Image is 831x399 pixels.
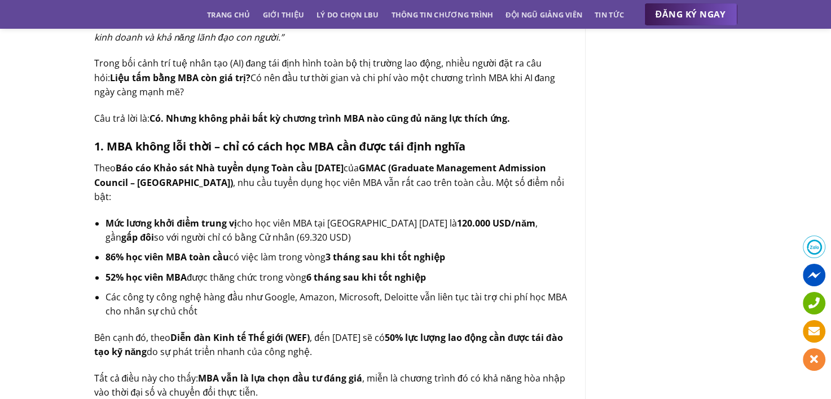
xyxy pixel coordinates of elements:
a: Trang chủ [207,5,250,25]
b: 3 tháng sau khi tốt nghiệp [326,251,445,263]
b: Liệu tấm bằng MBA còn giá trị? [110,72,250,84]
span: “AI có thể thay thế nhiều vai trò trong doanh nghiệp, nhưng không thể thay thế tư duy chiến lược,... [94,16,561,43]
span: Trong bối cảnh trí tuệ nhân tạo (AI) đang tái định hình toàn bộ thị trường lao động, nhiều người ... [94,57,542,84]
a: ĐĂNG KÝ NGAY [644,3,737,26]
a: Lý do chọn LBU [316,5,379,25]
a: Giới thiệu [262,5,304,25]
span: Bên cạnh đó, theo [94,331,171,344]
span: , đến [DATE] sẽ có [310,331,385,344]
span: được thăng chức trong vòng [187,271,306,283]
span: so với người chỉ có bằng Cử nhân (69.320 USD) [154,231,351,243]
span: cho học viên MBA tại [GEOGRAPHIC_DATA] [DATE] là [237,217,457,229]
b: 52% học viên MBA [105,271,187,283]
span: , nhu cầu tuyển dụng học viên MBA vẫn rất cao trên toàn cầu. Một số điểm nổi bật: [94,176,564,203]
a: Tin tức [595,5,624,25]
span: Các công ty công nghệ hàng đầu như Google, Amazon, Microsoft, Deloitte vẫn liên tục tài trợ chi p... [105,291,567,318]
b: GMAC (Graduate Management Admission Council – [GEOGRAPHIC_DATA]) [94,162,546,189]
b: MBA vẫn là lựa chọn đầu tư đáng giá [198,372,362,384]
span: Theo [94,162,116,174]
b: 120.000 USD/năm [457,217,535,229]
b: gấp đôi [121,231,154,243]
span: của [344,162,359,174]
span: có việc làm trong vòng [229,251,326,263]
span: ĐĂNG KÝ NGAY [656,7,726,21]
span: Có nên đầu tư thời gian và chi phí vào một chương trình MBA khi AI đang ngày càng mạnh mẽ? [94,72,556,99]
span: do sự phát triển nhanh của công nghệ. [147,345,312,358]
b: Báo cáo Khảo sát Nhà tuyển dụng Toàn cầu [DATE] [116,162,344,174]
span: Câu trả lời là: [94,112,150,125]
b: 86% học viên MBA toàn cầu [105,251,229,263]
a: Thông tin chương trình [392,5,494,25]
b: Có. Nhưng không phải bất kỳ chương trình MBA nào cũng đủ năng lực thích ứng. [150,112,511,125]
b: Diễn đàn Kinh tế Thế giới (WEF) [170,331,310,344]
a: Đội ngũ giảng viên [505,5,582,25]
b: 6 tháng sau khi tốt nghiệp [306,271,426,283]
span: Tất cả điều này cho thấy: [94,372,199,384]
b: Mức lương khởi điểm trung vị [105,217,237,229]
b: 1. MBA không lỗi thời – chỉ có cách học MBA cần được tái định nghĩa [94,139,465,154]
